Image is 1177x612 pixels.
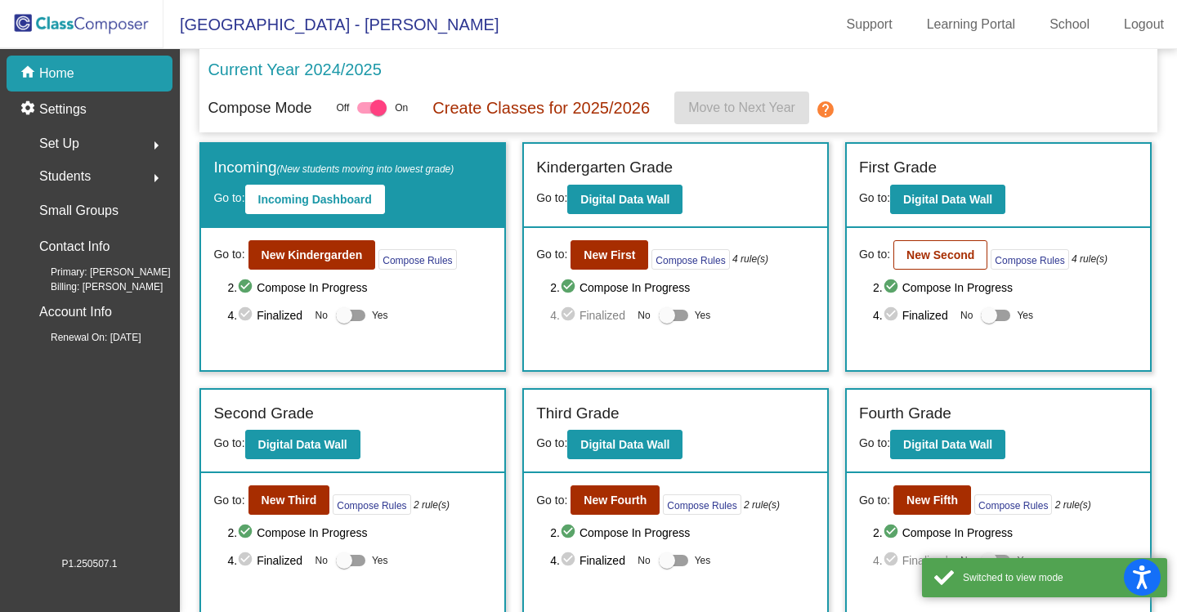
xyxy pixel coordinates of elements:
[1036,11,1103,38] a: School
[883,278,902,297] mat-icon: check_circle
[213,492,244,509] span: Go to:
[237,523,257,543] mat-icon: check_circle
[262,248,363,261] b: New Kindergarden
[208,57,381,82] p: Current Year 2024/2025
[550,306,629,325] span: 4. Finalized
[146,136,166,155] mat-icon: arrow_right
[39,132,79,155] span: Set Up
[146,168,166,188] mat-icon: arrow_right
[333,494,410,515] button: Compose Rules
[536,246,567,263] span: Go to:
[213,246,244,263] span: Go to:
[890,430,1005,459] button: Digital Data Wall
[258,438,347,451] b: Digital Data Wall
[237,306,257,325] mat-icon: check_circle
[890,185,1005,214] button: Digital Data Wall
[248,485,330,515] button: New Third
[277,163,454,175] span: (New students moving into lowest grade)
[536,156,673,180] label: Kindergarten Grade
[584,248,635,261] b: New First
[893,240,987,270] button: New Second
[651,249,729,270] button: Compose Rules
[859,191,890,204] span: Go to:
[227,278,492,297] span: 2. Compose In Progress
[584,494,647,507] b: New Fourth
[536,191,567,204] span: Go to:
[960,308,973,323] span: No
[1017,306,1033,325] span: Yes
[695,551,711,570] span: Yes
[227,523,492,543] span: 2. Compose In Progress
[560,278,580,297] mat-icon: check_circle
[859,246,890,263] span: Go to:
[963,570,1155,585] div: Switched to view mode
[378,249,456,270] button: Compose Rules
[571,240,648,270] button: New First
[744,498,780,512] i: 2 rule(s)
[372,551,388,570] span: Yes
[25,265,171,279] span: Primary: [PERSON_NAME]
[227,306,307,325] span: 4. Finalized
[580,193,669,206] b: Digital Data Wall
[39,64,74,83] p: Home
[245,430,360,459] button: Digital Data Wall
[873,278,1138,297] span: 2. Compose In Progress
[39,199,119,222] p: Small Groups
[208,97,311,119] p: Compose Mode
[248,240,376,270] button: New Kindergarden
[560,551,580,570] mat-icon: check_circle
[213,436,244,449] span: Go to:
[638,553,650,568] span: No
[567,185,682,214] button: Digital Data Wall
[732,252,768,266] i: 4 rule(s)
[1111,11,1177,38] a: Logout
[580,438,669,451] b: Digital Data Wall
[550,523,815,543] span: 2. Compose In Progress
[991,249,1068,270] button: Compose Rules
[638,308,650,323] span: No
[39,235,110,258] p: Contact Info
[567,430,682,459] button: Digital Data Wall
[25,330,141,345] span: Renewal On: [DATE]
[20,100,39,119] mat-icon: settings
[883,551,902,570] mat-icon: check_circle
[258,193,372,206] b: Incoming Dashboard
[20,64,39,83] mat-icon: home
[903,193,992,206] b: Digital Data Wall
[560,523,580,543] mat-icon: check_circle
[262,494,317,507] b: New Third
[316,553,328,568] span: No
[237,278,257,297] mat-icon: check_circle
[873,551,952,570] span: 4. Finalized
[550,551,629,570] span: 4. Finalized
[1055,498,1091,512] i: 2 rule(s)
[213,402,314,426] label: Second Grade
[372,306,388,325] span: Yes
[432,96,650,120] p: Create Classes for 2025/2026
[25,279,163,294] span: Billing: [PERSON_NAME]
[960,553,973,568] span: No
[213,156,454,180] label: Incoming
[974,494,1052,515] button: Compose Rules
[39,301,112,324] p: Account Info
[414,498,450,512] i: 2 rule(s)
[906,248,974,261] b: New Second
[873,306,952,325] span: 4. Finalized
[883,523,902,543] mat-icon: check_circle
[688,101,795,114] span: Move to Next Year
[560,306,580,325] mat-icon: check_circle
[536,436,567,449] span: Go to:
[163,11,499,38] span: [GEOGRAPHIC_DATA] - [PERSON_NAME]
[903,438,992,451] b: Digital Data Wall
[906,494,958,507] b: New Fifth
[245,185,385,214] button: Incoming Dashboard
[859,492,890,509] span: Go to:
[914,11,1029,38] a: Learning Portal
[834,11,906,38] a: Support
[227,551,307,570] span: 4. Finalized
[316,308,328,323] span: No
[883,306,902,325] mat-icon: check_circle
[873,523,1138,543] span: 2. Compose In Progress
[39,165,91,188] span: Students
[859,436,890,449] span: Go to:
